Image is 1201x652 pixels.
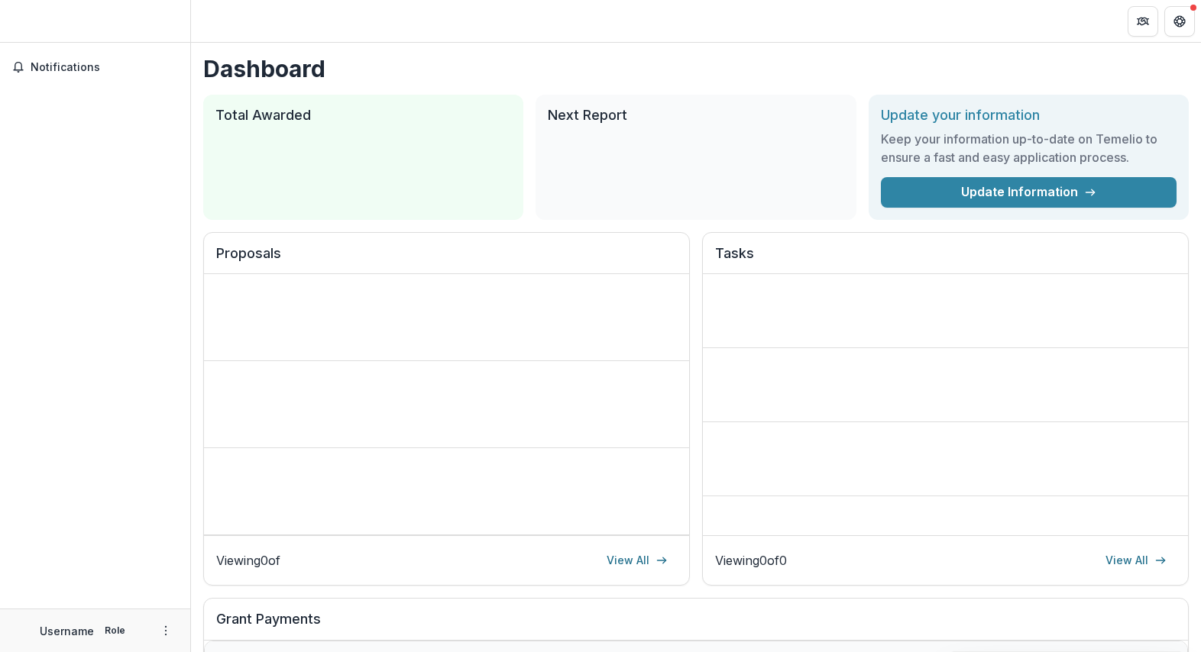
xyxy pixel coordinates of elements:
h2: Update your information [881,107,1177,124]
h2: Grant Payments [216,611,1176,640]
p: Username [40,623,94,639]
p: Role [100,624,130,637]
a: Update Information [881,177,1177,208]
p: Viewing 0 of 0 [715,551,787,570]
a: View All [597,548,677,573]
p: Viewing 0 of [216,551,280,570]
button: Get Help [1164,6,1195,37]
h2: Next Report [548,107,843,124]
h1: Dashboard [203,55,1189,82]
h2: Proposals [216,245,677,274]
span: Notifications [31,61,178,74]
a: View All [1096,548,1176,573]
button: Notifications [6,55,184,79]
button: More [157,621,175,640]
h3: Keep your information up-to-date on Temelio to ensure a fast and easy application process. [881,130,1177,166]
h2: Total Awarded [215,107,511,124]
button: Partners [1128,6,1158,37]
h2: Tasks [715,245,1176,274]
